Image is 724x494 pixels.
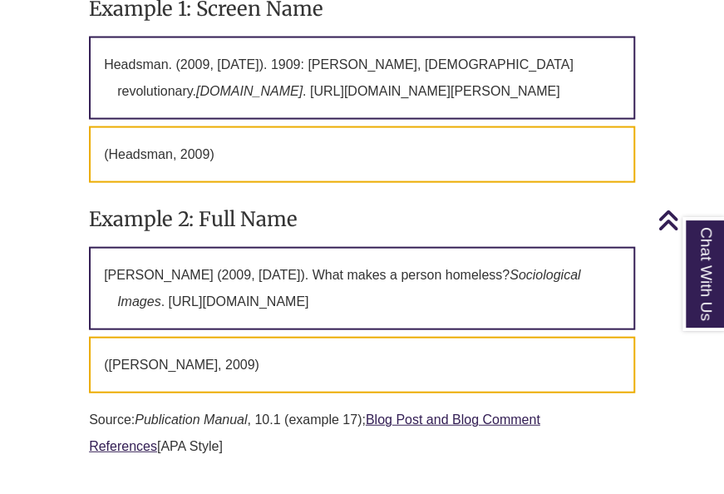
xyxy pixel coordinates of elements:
[658,209,720,231] a: Back to Top
[89,37,635,120] p: Headsman. (2009, [DATE]). 1909: [PERSON_NAME], [DEMOGRAPHIC_DATA] revolutionary. . [URL][DOMAIN_N...
[89,337,635,393] p: ([PERSON_NAME], 2009)
[89,200,635,239] h3: Example 2: Full Name
[89,400,635,467] p: Source: , 10.1 (example 17); [APA Style]
[89,412,540,453] a: Blog Post and Blog Comment References
[196,84,303,98] em: [DOMAIN_NAME]
[89,126,635,183] p: (Headsman, 2009)
[135,412,247,427] em: Publication Manual
[89,247,635,330] p: [PERSON_NAME] (2009, [DATE]). What makes a person homeless? . [URL][DOMAIN_NAME]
